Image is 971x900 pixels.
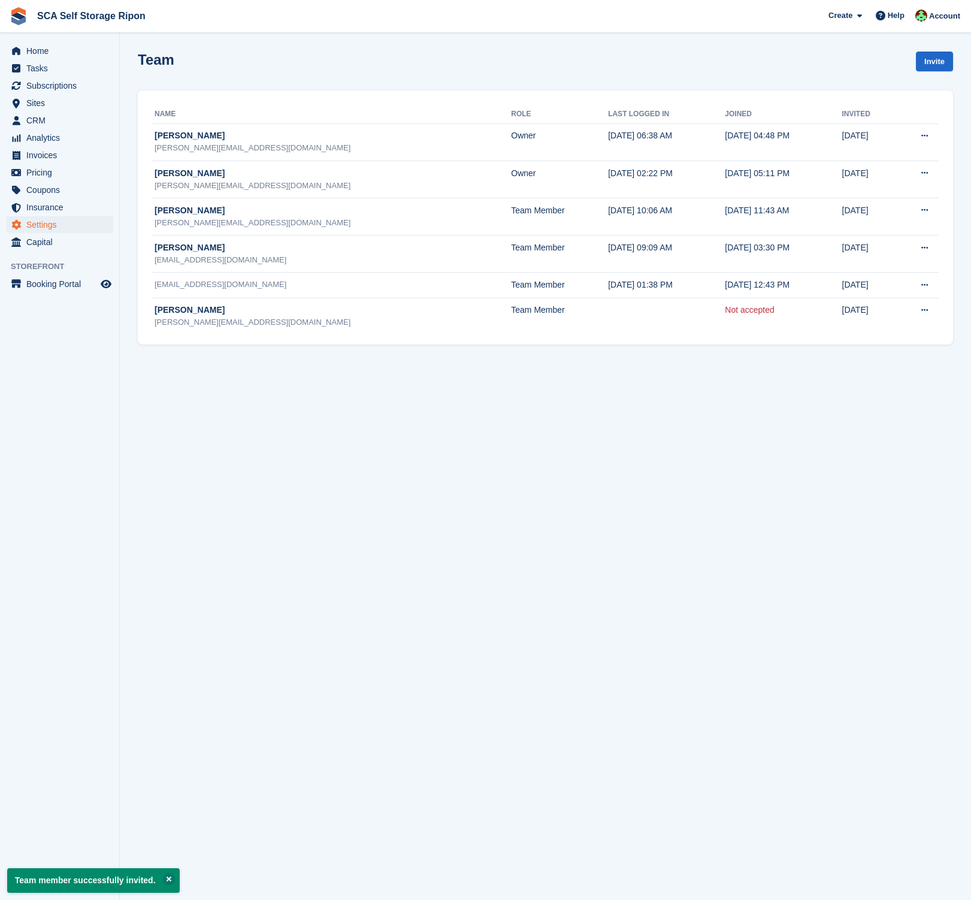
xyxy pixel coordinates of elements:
[155,316,511,328] div: [PERSON_NAME][EMAIL_ADDRESS][DOMAIN_NAME]
[11,261,119,273] span: Storefront
[608,235,725,272] td: [DATE] 09:09 AM
[511,198,608,235] td: Team Member
[842,123,894,161] td: [DATE]
[155,167,511,180] div: [PERSON_NAME]
[155,241,511,254] div: [PERSON_NAME]
[6,129,113,146] a: menu
[152,105,511,124] th: Name
[842,235,894,272] td: [DATE]
[155,279,511,291] div: [EMAIL_ADDRESS][DOMAIN_NAME]
[155,142,511,154] div: [PERSON_NAME][EMAIL_ADDRESS][DOMAIN_NAME]
[26,199,98,216] span: Insurance
[26,129,98,146] span: Analytics
[26,147,98,164] span: Invoices
[26,60,98,77] span: Tasks
[6,147,113,164] a: menu
[26,43,98,59] span: Home
[916,52,953,71] a: Invite
[6,60,113,77] a: menu
[929,10,960,22] span: Account
[6,164,113,181] a: menu
[725,235,842,272] td: [DATE] 03:30 PM
[6,95,113,111] a: menu
[6,234,113,250] a: menu
[138,52,174,68] h1: Team
[511,161,608,198] td: Owner
[725,105,842,124] th: Joined
[6,199,113,216] a: menu
[608,161,725,198] td: [DATE] 02:22 PM
[26,182,98,198] span: Coupons
[26,112,98,129] span: CRM
[26,234,98,250] span: Capital
[26,95,98,111] span: Sites
[608,105,725,124] th: Last logged in
[608,198,725,235] td: [DATE] 10:06 AM
[842,105,894,124] th: Invited
[99,277,113,291] a: Preview store
[725,123,842,161] td: [DATE] 04:48 PM
[828,10,852,22] span: Create
[155,254,511,266] div: [EMAIL_ADDRESS][DOMAIN_NAME]
[725,273,842,298] td: [DATE] 12:43 PM
[155,304,511,316] div: [PERSON_NAME]
[6,182,113,198] a: menu
[511,273,608,298] td: Team Member
[511,105,608,124] th: Role
[155,180,511,192] div: [PERSON_NAME][EMAIL_ADDRESS][DOMAIN_NAME]
[608,123,725,161] td: [DATE] 06:38 AM
[511,235,608,272] td: Team Member
[6,43,113,59] a: menu
[155,217,511,229] div: [PERSON_NAME][EMAIL_ADDRESS][DOMAIN_NAME]
[842,273,894,298] td: [DATE]
[26,216,98,233] span: Settings
[842,161,894,198] td: [DATE]
[6,276,113,292] a: menu
[915,10,927,22] img: Ross Chapman
[26,276,98,292] span: Booking Portal
[6,216,113,233] a: menu
[725,305,775,315] a: Not accepted
[6,112,113,129] a: menu
[155,129,511,142] div: [PERSON_NAME]
[26,77,98,94] span: Subscriptions
[26,164,98,181] span: Pricing
[511,298,608,335] td: Team Member
[6,77,113,94] a: menu
[842,298,894,335] td: [DATE]
[7,868,180,893] p: Team member successfully invited.
[888,10,905,22] span: Help
[608,273,725,298] td: [DATE] 01:38 PM
[32,6,150,26] a: SCA Self Storage Ripon
[10,7,28,25] img: stora-icon-8386f47178a22dfd0bd8f6a31ec36ba5ce8667c1dd55bd0f319d3a0aa187defe.svg
[842,198,894,235] td: [DATE]
[725,161,842,198] td: [DATE] 05:11 PM
[155,204,511,217] div: [PERSON_NAME]
[511,123,608,161] td: Owner
[725,198,842,235] td: [DATE] 11:43 AM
